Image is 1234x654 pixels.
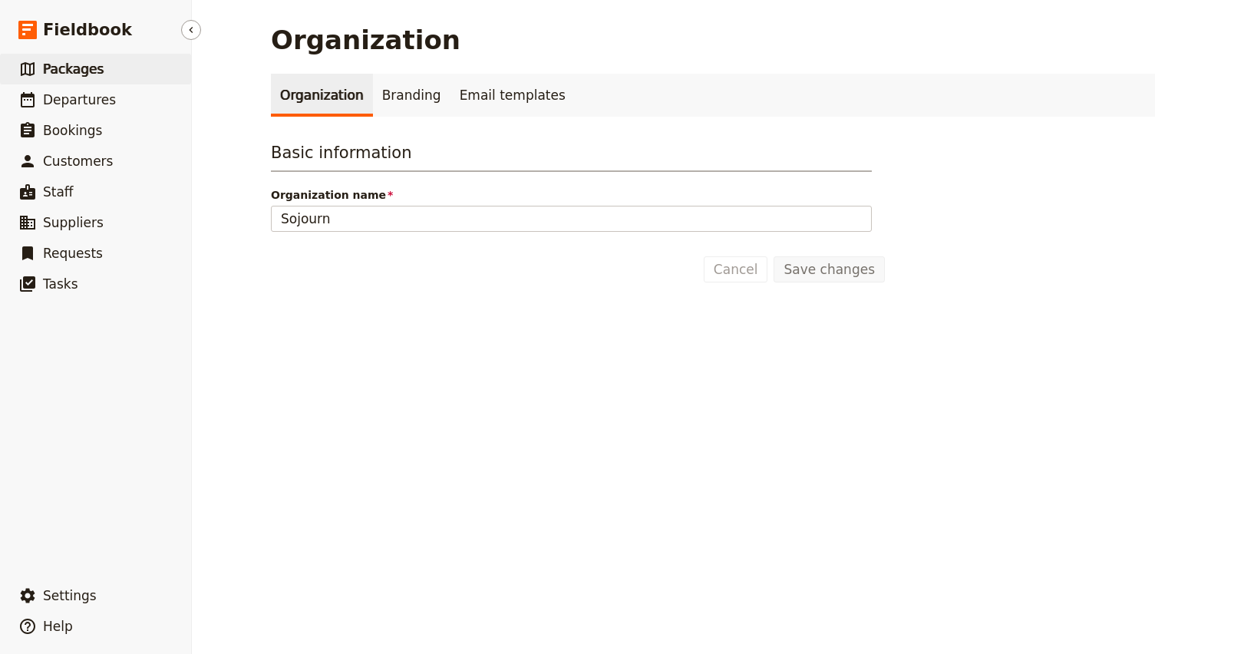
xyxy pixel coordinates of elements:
[43,92,116,107] span: Departures
[271,206,872,232] input: Organization name
[704,256,768,282] button: Cancel
[271,141,872,172] h3: Basic information
[373,74,450,117] a: Branding
[43,588,97,603] span: Settings
[450,74,575,117] a: Email templates
[43,276,78,292] span: Tasks
[43,246,103,261] span: Requests
[43,18,132,41] span: Fieldbook
[774,256,885,282] button: Save changes
[43,619,73,634] span: Help
[43,154,113,169] span: Customers
[271,187,872,203] span: Organization name
[271,74,373,117] a: Organization
[43,123,102,138] span: Bookings
[181,20,201,40] button: Hide menu
[271,25,460,55] h1: Organization
[43,215,104,230] span: Suppliers
[43,184,74,200] span: Staff
[43,61,104,77] span: Packages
